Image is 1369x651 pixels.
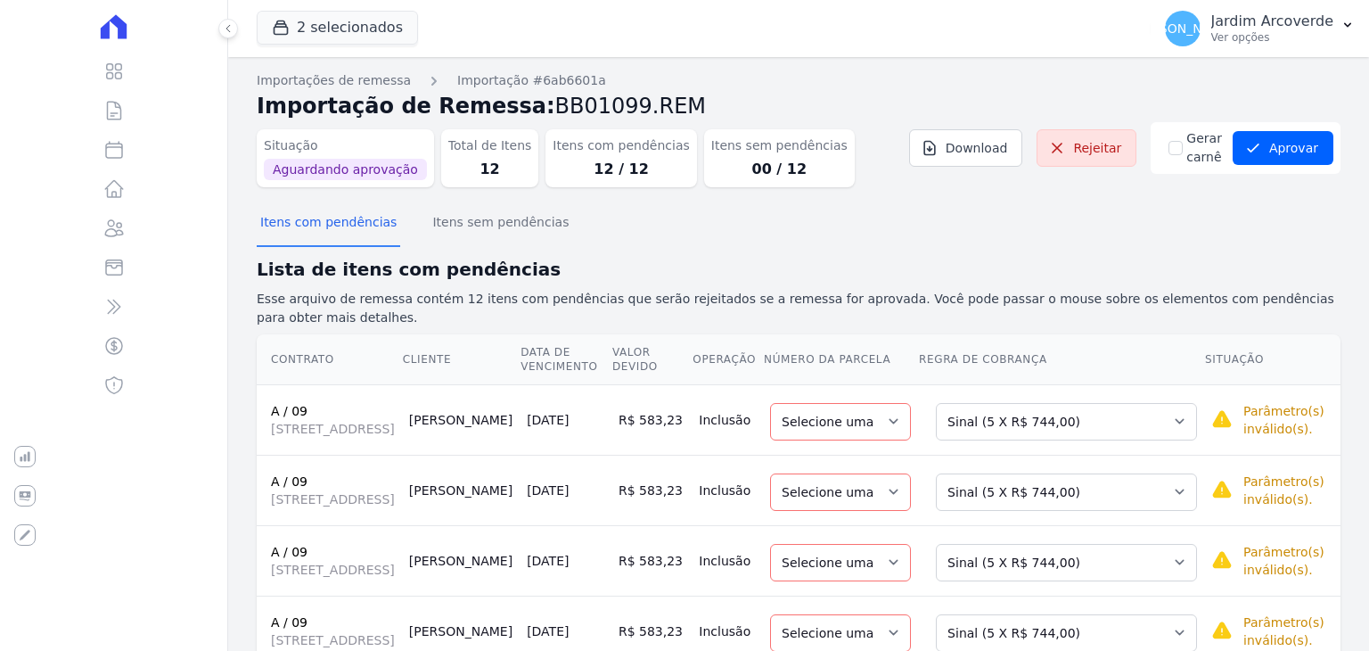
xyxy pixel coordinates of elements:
[555,94,706,119] span: BB01099.REM
[402,525,520,596] td: [PERSON_NAME]
[448,136,532,155] dt: Total de Itens
[1243,614,1333,649] p: Parâmetro(s) inválido(s).
[1037,129,1136,167] a: Rejeitar
[271,615,307,630] a: A / 09
[692,455,763,525] td: Inclusão
[402,334,520,385] th: Cliente
[692,384,763,455] td: Inclusão
[763,334,918,385] th: Número da Parcela
[1204,334,1340,385] th: Situação
[257,11,418,45] button: 2 selecionados
[711,159,848,180] dd: 00 / 12
[257,90,1340,122] h2: Importação de Remessa:
[271,631,395,649] span: [STREET_ADDRESS]
[692,525,763,596] td: Inclusão
[1151,4,1369,54] button: [PERSON_NAME] Jardim Arcoverde Ver opções
[520,384,611,455] td: [DATE]
[611,525,692,596] td: R$ 583,23
[457,71,606,90] a: Importação #6ab6601a
[402,384,520,455] td: [PERSON_NAME]
[271,545,307,559] a: A / 09
[257,71,1340,90] nav: Breadcrumb
[520,525,611,596] td: [DATE]
[264,136,427,155] dt: Situação
[1130,22,1234,35] span: [PERSON_NAME]
[553,159,689,180] dd: 12 / 12
[271,490,395,508] span: [STREET_ADDRESS]
[918,334,1204,385] th: Regra de Cobrança
[711,136,848,155] dt: Itens sem pendências
[1243,402,1333,438] p: Parâmetro(s) inválido(s).
[909,129,1023,167] a: Download
[271,561,395,579] span: [STREET_ADDRESS]
[611,334,692,385] th: Valor devido
[1233,131,1333,165] button: Aprovar
[553,136,689,155] dt: Itens com pendências
[271,404,307,418] a: A / 09
[271,474,307,489] a: A / 09
[264,159,427,180] span: Aguardando aprovação
[448,159,532,180] dd: 12
[1211,30,1333,45] p: Ver opções
[257,290,1340,327] p: Esse arquivo de remessa contém 12 itens com pendências que serão rejeitados se a remessa for apro...
[1211,12,1333,30] p: Jardim Arcoverde
[402,455,520,525] td: [PERSON_NAME]
[257,71,411,90] a: Importações de remessa
[257,256,1340,283] h2: Lista de itens com pendências
[611,384,692,455] td: R$ 583,23
[1243,473,1333,508] p: Parâmetro(s) inválido(s).
[520,455,611,525] td: [DATE]
[271,420,395,438] span: [STREET_ADDRESS]
[520,334,611,385] th: Data de Vencimento
[1186,129,1222,167] label: Gerar carnê
[257,201,400,247] button: Itens com pendências
[692,334,763,385] th: Operação
[611,455,692,525] td: R$ 583,23
[429,201,572,247] button: Itens sem pendências
[257,334,402,385] th: Contrato
[1243,543,1333,579] p: Parâmetro(s) inválido(s).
